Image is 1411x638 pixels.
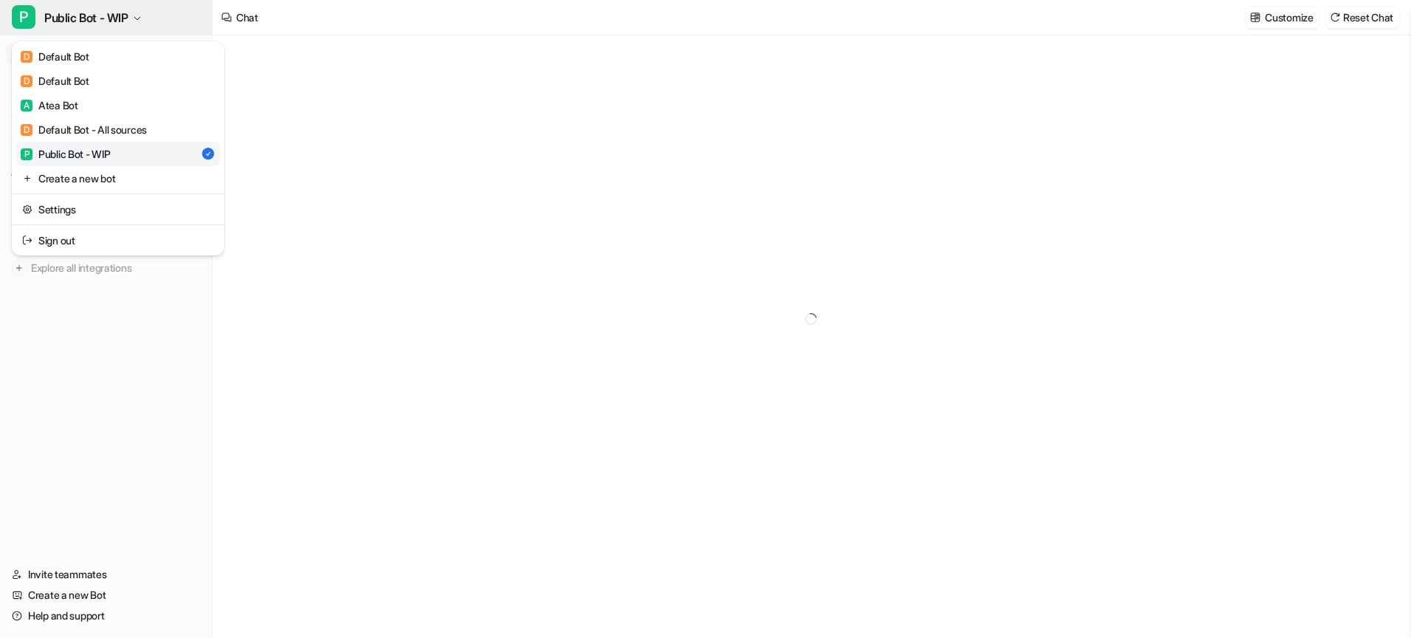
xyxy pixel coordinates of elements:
a: Settings [16,197,220,222]
span: A [21,100,32,112]
span: P [12,5,35,29]
div: Default Bot [21,73,89,89]
div: Default Bot [21,49,89,64]
div: PPublic Bot - WIP [12,41,224,255]
span: P [21,148,32,160]
img: reset [22,171,32,186]
span: D [21,124,32,136]
span: Public Bot - WIP [44,7,128,28]
span: D [21,75,32,87]
div: Atea Bot [21,97,78,113]
div: Default Bot - All sources [21,122,147,137]
img: reset [22,233,32,248]
a: Sign out [16,228,220,253]
span: D [21,51,32,63]
div: Public Bot - WIP [21,146,111,162]
a: Create a new bot [16,166,220,191]
img: reset [22,202,32,217]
